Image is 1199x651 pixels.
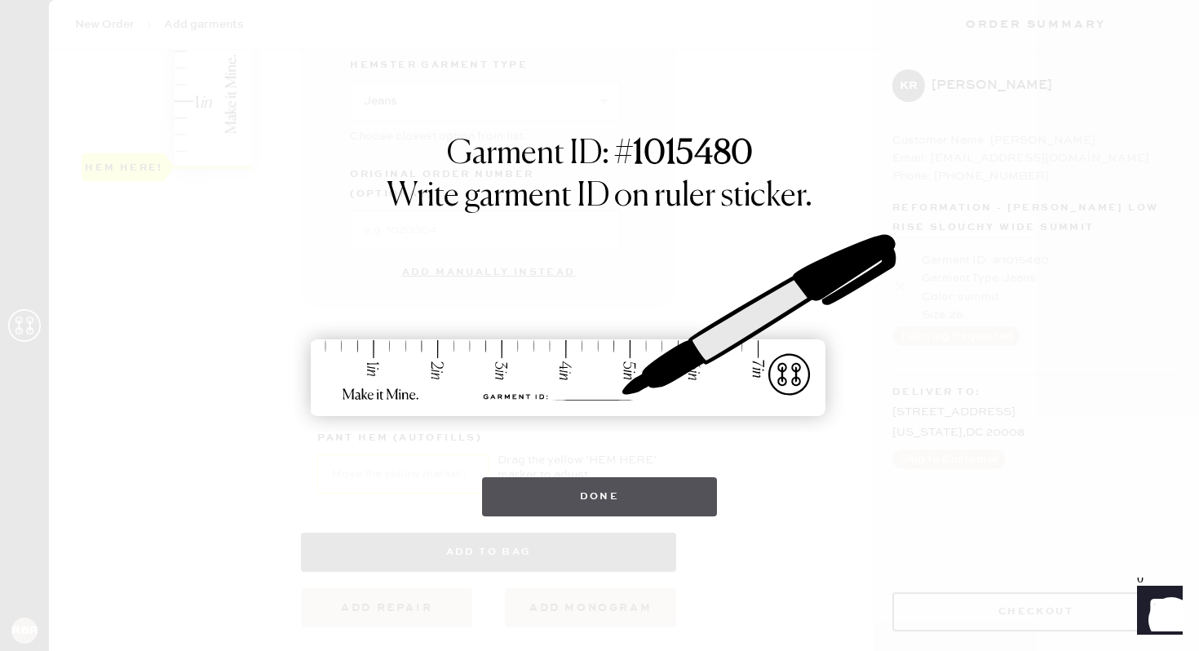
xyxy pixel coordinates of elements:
strong: 1015480 [633,138,753,170]
button: Done [482,477,718,516]
img: ruler-sticker-sharpie.svg [294,192,905,461]
h1: Garment ID: # [447,135,753,177]
h1: Write garment ID on ruler sticker. [387,177,812,216]
iframe: Front Chat [1122,578,1192,648]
